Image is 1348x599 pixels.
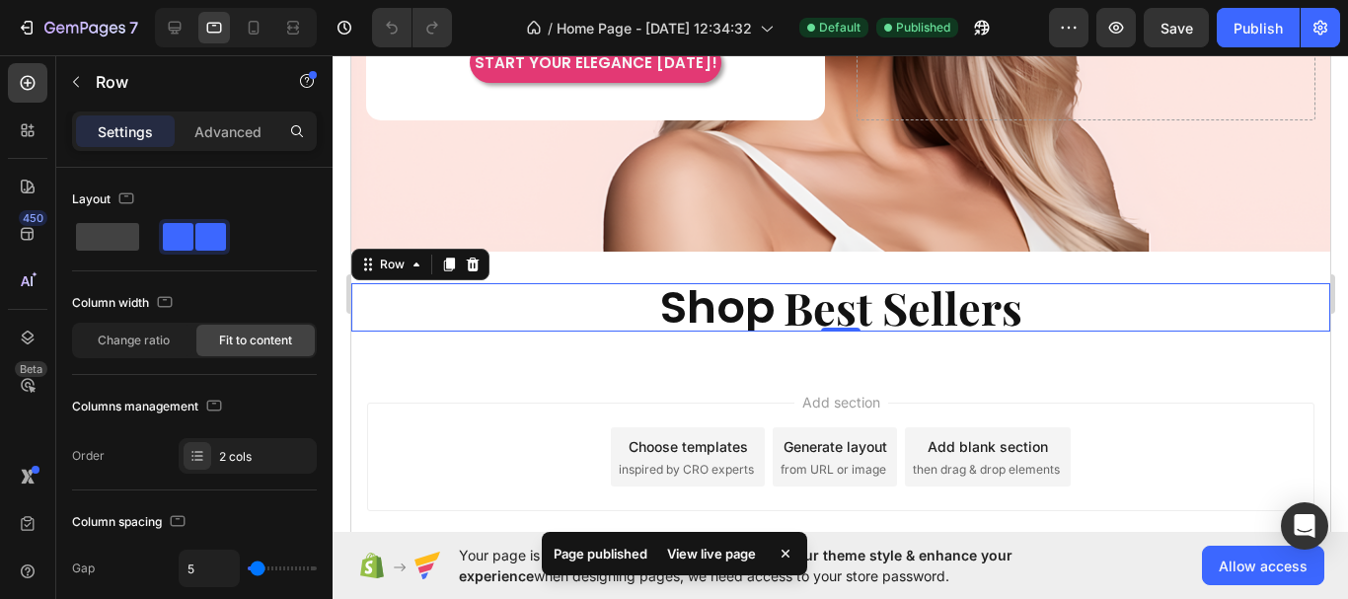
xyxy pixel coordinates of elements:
span: Your page is password protected. To when designing pages, we need access to your store password. [459,545,1089,586]
div: Column width [72,290,177,317]
p: Row [96,70,263,94]
p: 7 [129,16,138,39]
span: Allow access [1219,556,1308,576]
div: Order [72,447,105,465]
div: Add blank section [576,381,697,402]
div: 450 [19,210,47,226]
button: Save [1144,8,1209,47]
span: Change ratio [98,332,170,349]
div: Layout [72,187,138,213]
strong: Best Sellers [432,222,671,281]
div: Open Intercom Messenger [1281,502,1328,550]
span: Default [819,19,861,37]
span: then drag & drop elements [562,406,709,423]
input: Auto [180,551,239,586]
button: Allow access [1202,546,1324,585]
div: Columns management [72,394,226,420]
div: 2 cols [219,448,312,466]
div: Beta [15,361,47,377]
p: Settings [98,121,153,142]
button: Publish [1217,8,1300,47]
div: Choose templates [277,381,397,402]
div: Gap [72,560,95,577]
iframe: Design area [351,55,1330,532]
div: Row [25,200,57,218]
p: Page published [554,544,647,563]
button: 7 [8,8,147,47]
div: Publish [1234,18,1283,38]
span: / [548,18,553,38]
span: Published [896,19,950,37]
span: Add section [443,337,537,357]
span: from URL or image [429,406,535,423]
div: Undo/Redo [372,8,452,47]
div: Column spacing [72,509,189,536]
p: Advanced [194,121,262,142]
span: inspired by CRO experts [267,406,403,423]
span: Home Page - [DATE] 12:34:32 [557,18,752,38]
div: View live page [655,540,768,567]
span: Save [1161,20,1193,37]
strong: Shop [309,221,423,283]
div: Generate layout [432,381,536,402]
span: Fit to content [219,332,292,349]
